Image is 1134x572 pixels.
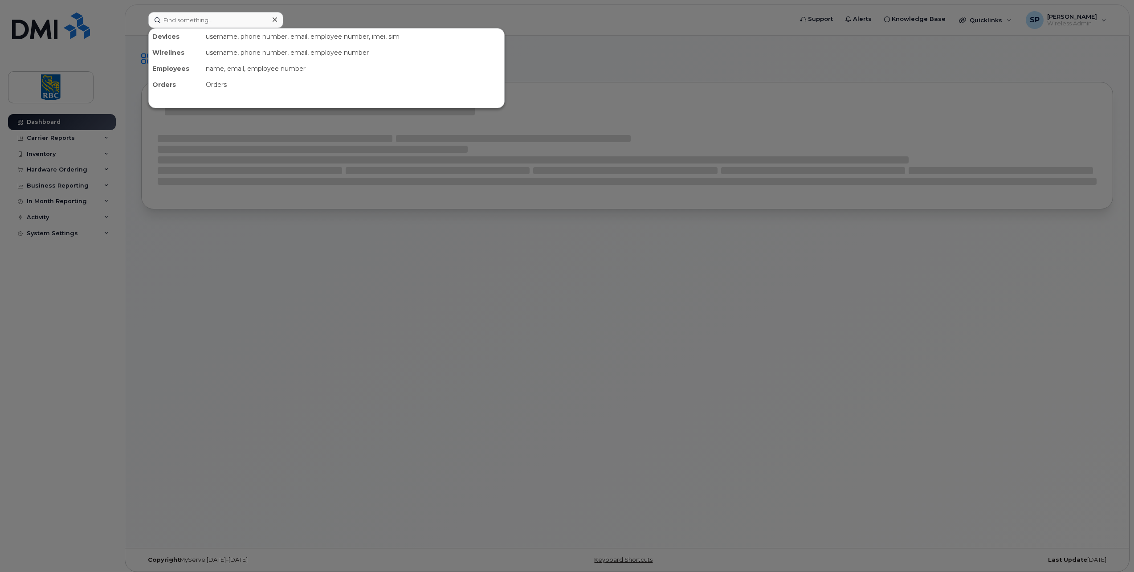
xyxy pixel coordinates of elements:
[202,77,504,93] div: Orders
[149,61,202,77] div: Employees
[202,29,504,45] div: username, phone number, email, employee number, imei, sim
[149,77,202,93] div: Orders
[149,45,202,61] div: Wirelines
[202,61,504,77] div: name, email, employee number
[202,45,504,61] div: username, phone number, email, employee number
[149,29,202,45] div: Devices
